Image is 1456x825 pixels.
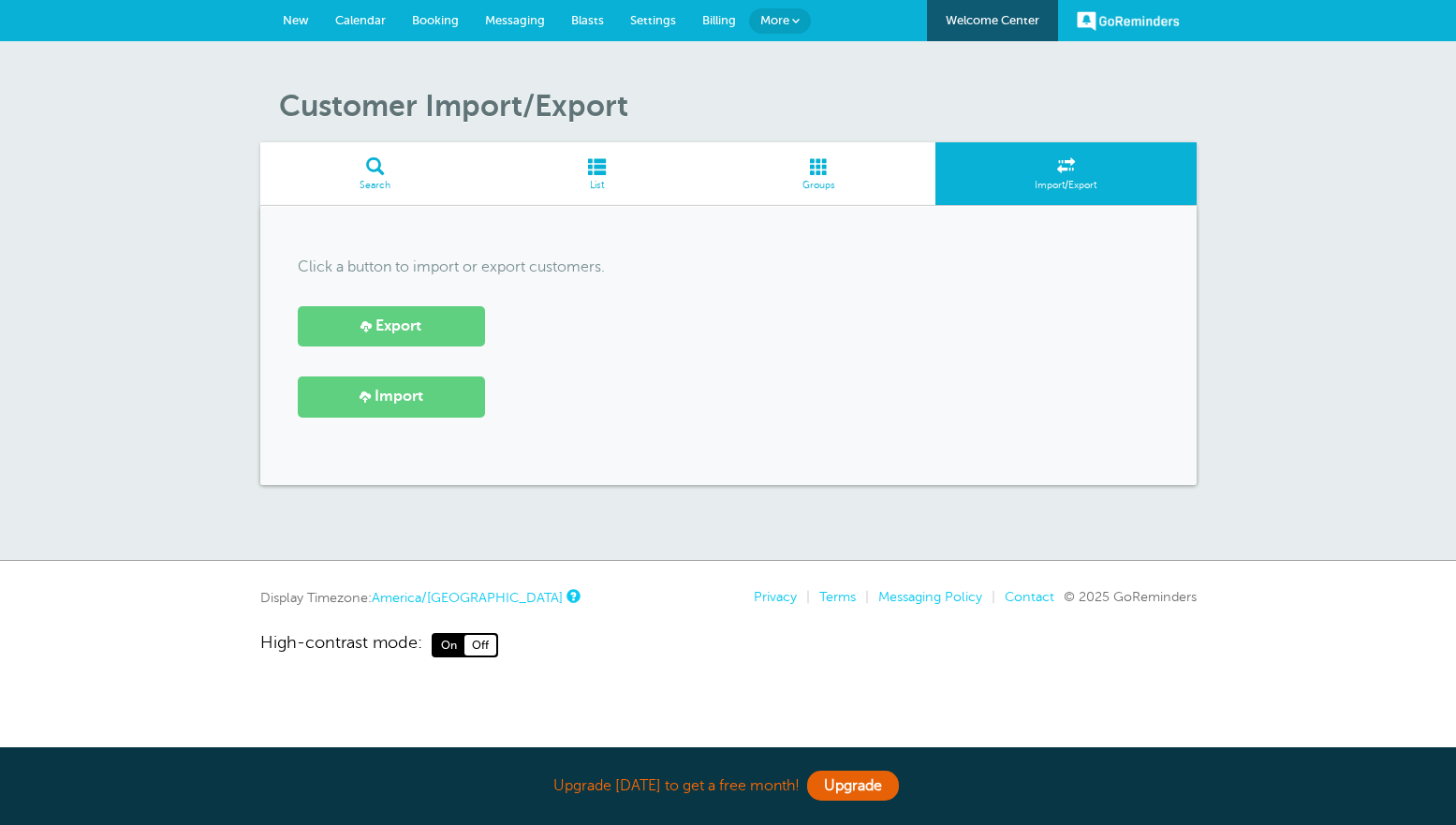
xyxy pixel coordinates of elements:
[260,633,422,657] span: High-contrast mode:
[298,306,485,346] a: Export
[279,88,1197,124] h1: Customer Import/Export
[945,180,1187,191] span: Import/Export
[713,180,926,191] span: Groups
[375,388,423,405] span: Import
[856,589,869,605] li: |
[1005,589,1054,604] a: Contact
[490,142,703,205] a: List
[1064,589,1197,604] span: © 2025 GoReminders
[878,589,982,604] a: Messaging Policy
[807,771,899,801] a: Upgrade
[754,589,797,604] a: Privacy
[797,589,810,605] li: |
[571,13,604,27] span: Blasts
[375,317,421,335] span: Export
[283,13,309,27] span: New
[260,142,491,205] a: Search
[434,635,464,656] span: On
[819,589,856,604] a: Terms
[335,13,386,27] span: Calendar
[298,376,485,417] a: Import
[260,766,1197,806] div: Upgrade [DATE] to get a free month!
[982,589,995,605] li: |
[298,258,1159,276] p: Click a button to import or export customers.
[703,142,935,205] a: Groups
[260,633,1197,657] a: High-contrast mode: On Off
[760,13,789,27] span: More
[485,13,545,27] span: Messaging
[566,590,578,602] a: This is the timezone being used to display dates and times to you on this device. Click the timez...
[499,180,694,191] span: List
[464,635,496,656] span: Off
[260,589,578,606] div: Display Timezone:
[270,180,481,191] span: Search
[749,8,811,34] a: More
[372,590,563,605] a: America/[GEOGRAPHIC_DATA]
[630,13,676,27] span: Settings
[412,13,459,27] span: Booking
[702,13,736,27] span: Billing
